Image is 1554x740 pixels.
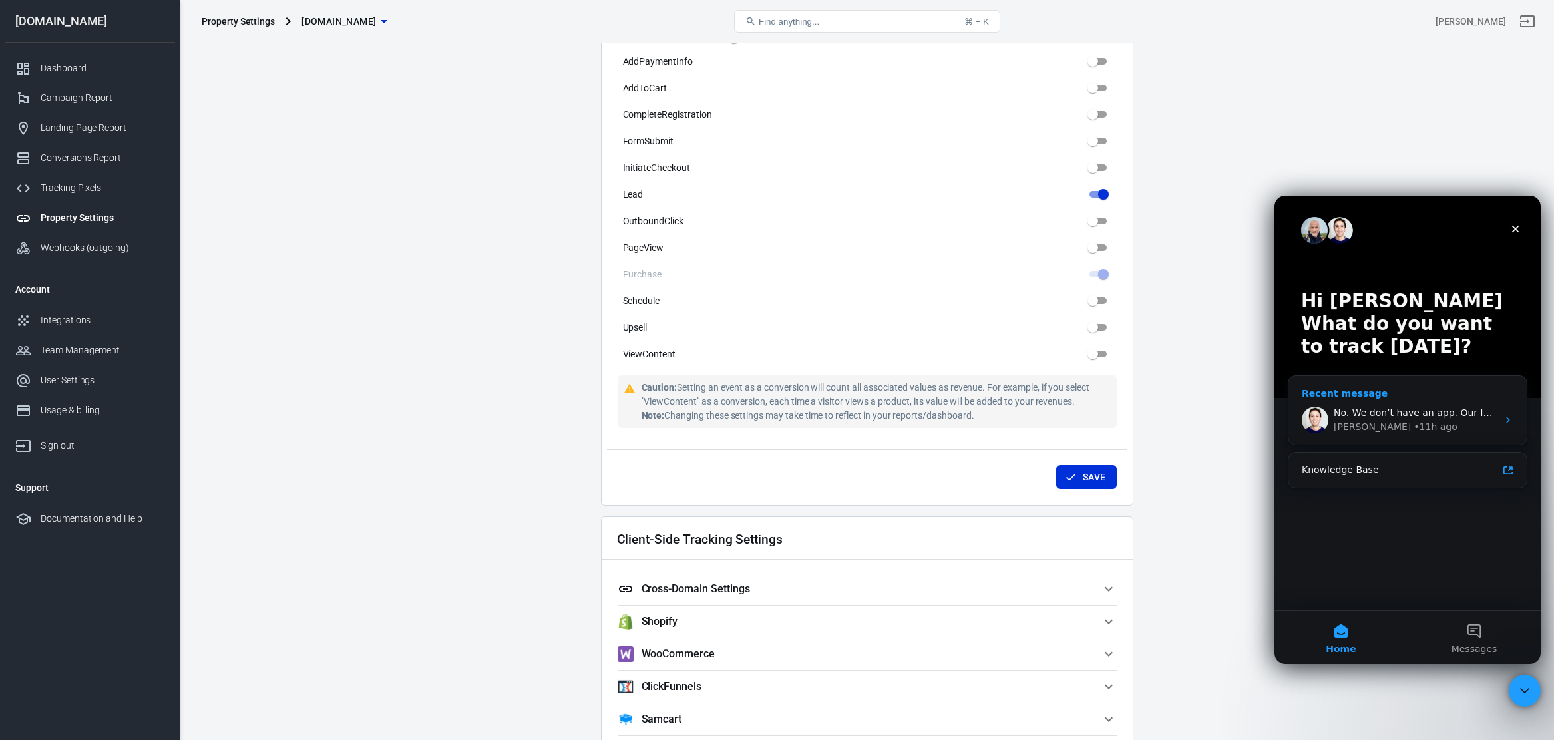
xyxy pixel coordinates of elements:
span: ViewContent [623,347,676,361]
div: Property Settings [202,15,275,28]
li: Account [5,274,175,305]
img: ClickFunnels [618,679,634,695]
span: Find anything... [759,17,819,27]
div: Sign out [41,439,164,453]
a: Sign out [5,425,175,461]
span: AddPaymentInfo [623,55,693,69]
div: Campaign Report [41,91,164,105]
a: Conversions Report [5,143,175,173]
h5: WooCommerce [642,647,715,661]
button: WooCommerceWooCommerce [618,638,1117,670]
button: Save [1056,465,1117,490]
button: ClickFunnelsClickFunnels [618,671,1117,703]
div: Usage & billing [41,403,164,417]
span: FormSubmit [623,134,674,148]
div: User Settings [41,373,164,387]
div: Knowledge Base [27,268,223,281]
div: • 11h ago [139,224,182,238]
iframe: Intercom live chat [1509,675,1541,707]
img: WooCommerce [618,646,634,662]
div: [PERSON_NAME] [59,224,136,238]
span: Purchase [623,268,662,281]
strong: Note: [642,410,665,421]
li: Support [5,472,175,504]
div: Property Settings [41,211,164,225]
span: Home [51,449,81,458]
span: OutboundClick [623,214,683,228]
button: ShopifyShopify [618,606,1117,638]
a: User Settings [5,365,175,395]
button: SamcartSamcart [618,703,1117,735]
div: ⌘ + K [964,17,989,27]
span: Lead [623,188,644,202]
span: InitiateCheckout [623,161,690,175]
h5: Cross-Domain Settings [642,582,750,596]
div: Landing Page Report [41,121,164,135]
h5: ClickFunnels [642,680,701,693]
h5: Shopify [642,615,678,628]
span: worshipmusicacademy.com [301,13,376,30]
a: Integrations [5,305,175,335]
a: Sign out [1511,5,1543,37]
div: Integrations [41,313,164,327]
div: Setting an event as a conversion will count all associated values as revenue. For example, if you... [642,381,1111,423]
span: PageView [623,241,664,255]
span: CompleteRegistration [623,108,712,122]
img: Samcart [618,711,634,727]
a: Dashboard [5,53,175,83]
a: Tracking Pixels [5,173,175,203]
a: Webhooks (outgoing) [5,233,175,263]
div: Account id: CdSpVoDX [1436,15,1506,29]
button: [DOMAIN_NAME] [296,9,392,34]
a: Campaign Report [5,83,175,113]
span: Messages [177,449,223,458]
strong: Caution: [642,382,678,393]
a: Knowledge Base [19,262,247,287]
button: Messages [133,415,266,468]
button: Find anything...⌘ + K [734,10,1000,33]
a: Usage & billing [5,395,175,425]
span: Upsell [623,321,648,335]
img: Shopify [618,614,634,630]
a: Property Settings [5,203,175,233]
span: AddToCart [623,81,668,95]
div: Conversions Report [41,151,164,165]
div: Close [229,21,253,45]
div: Dashboard [41,61,164,75]
button: Cross-Domain Settings [618,573,1117,605]
div: Tracking Pixels [41,181,164,195]
div: Webhooks (outgoing) [41,241,164,255]
a: Landing Page Report [5,113,175,143]
span: Schedule [623,294,660,308]
iframe: Intercom live chat [1274,196,1541,664]
div: Team Management [41,343,164,357]
span: No. We don’t have an app. Our landing pages and content is on a wordless site. Sales are made thr... [59,212,663,222]
div: [DOMAIN_NAME] [5,15,175,27]
h2: Client-Side Tracking Settings [617,532,783,546]
h5: Samcart [642,713,682,726]
a: Team Management [5,335,175,365]
div: Documentation and Help [41,512,164,526]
